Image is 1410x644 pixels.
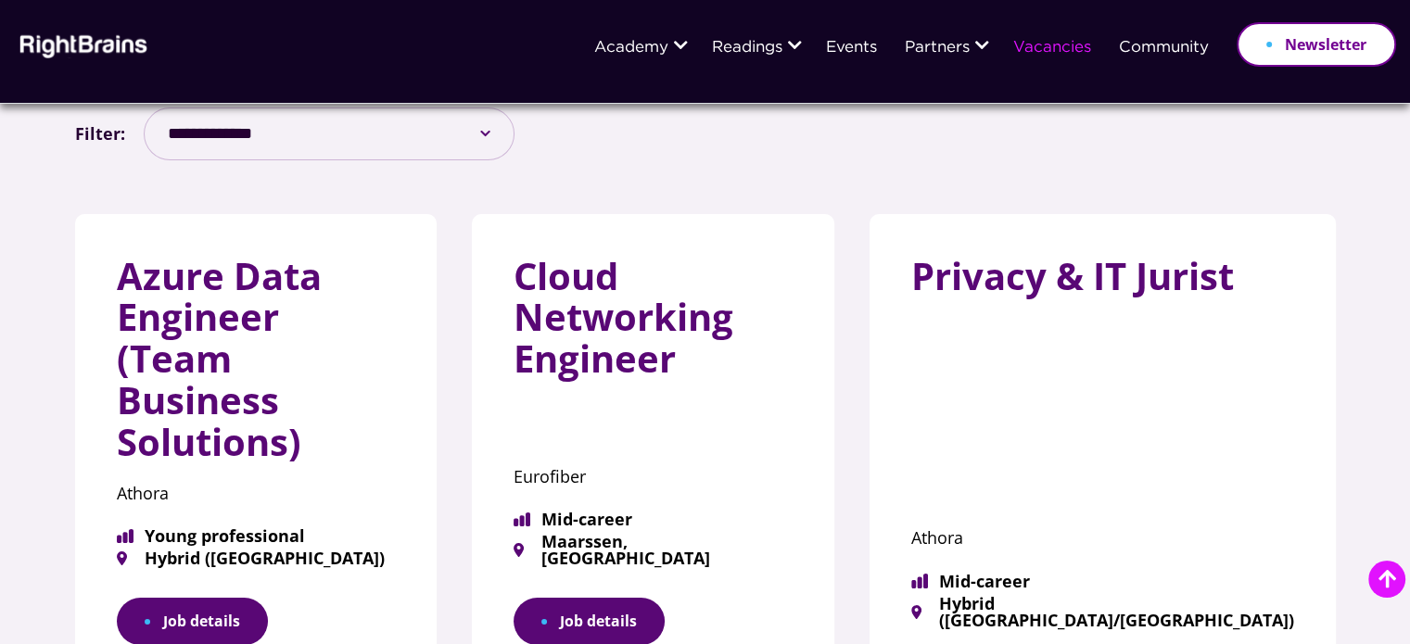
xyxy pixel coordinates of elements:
[14,32,148,58] img: Rightbrains
[75,119,125,148] label: Filter:
[514,256,793,394] h3: Cloud Networking Engineer
[117,527,396,544] span: Young professional
[117,256,396,477] h3: Azure Data Engineer (Team Business Solutions)
[905,40,970,57] a: Partners
[911,595,1294,628] span: Hybrid ([GEOGRAPHIC_DATA]/[GEOGRAPHIC_DATA])
[117,477,396,510] p: Athora
[514,511,793,527] span: Mid-career
[826,40,877,57] a: Events
[1237,22,1396,67] a: Newsletter
[1119,40,1209,57] a: Community
[1013,40,1091,57] a: Vacancies
[594,40,668,57] a: Academy
[911,522,1294,554] p: Athora
[911,573,1294,589] span: Mid-career
[911,256,1294,311] h3: Privacy & IT Jurist
[117,549,396,566] span: Hybrid ([GEOGRAPHIC_DATA])
[712,40,782,57] a: Readings
[514,461,793,493] p: Eurofiber
[514,533,793,566] span: Maarssen, [GEOGRAPHIC_DATA]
